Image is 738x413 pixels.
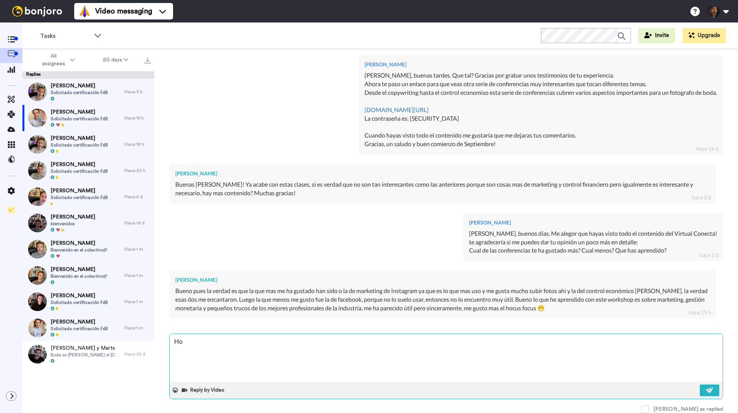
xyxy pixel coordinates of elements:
button: 60 days [89,53,142,67]
div: Hace 8 d [124,194,151,200]
img: 8cfd27fc-20aa-4c6e-b48b-d3b5c96c05fa-thumb.jpg [28,214,47,232]
a: [PERSON_NAME]Solicitado certificación FdBHace 3 h [22,79,154,105]
img: 4d40fe9f-106d-4c5e-a975-0c7c8ec4a466-thumb.jpg [28,187,47,206]
a: [PERSON_NAME]Bienvenido en el colectivo2!Hace 1 m [22,236,154,262]
div: hace 16 d [696,145,719,153]
div: Buenas [PERSON_NAME]! Ya acabe con estas clases, si es verdad que no son tan interesantes como la... [175,180,710,198]
span: [PERSON_NAME] y Marts [51,344,121,352]
img: bj-logo-header-white.svg [9,6,65,16]
button: All assignees [24,49,89,70]
a: [PERSON_NAME]Solicitado certificación FdBHace 15 h [22,105,154,131]
span: [PERSON_NAME] [51,266,107,273]
div: [PERSON_NAME] [365,61,717,68]
img: b7f9575d-de6d-4c38-a383-992da0d8a27d-thumb.jpg [28,161,47,180]
div: [PERSON_NAME] [469,219,717,226]
img: export.svg [145,58,151,64]
div: Hace 3 h [124,89,151,95]
a: [PERSON_NAME]Solicitado certificación FdBHace 1 m [22,289,154,315]
span: [PERSON_NAME] [51,161,108,168]
span: Boda en [PERSON_NAME] el [DATE] [51,352,121,358]
span: Video messaging [95,6,152,16]
div: Hace 14 d [124,220,151,226]
span: [PERSON_NAME] [51,213,95,221]
textarea: Ho [170,334,723,382]
a: [PERSON_NAME]Solicitado certificación FdBHace 1 m [22,315,154,341]
div: hace 2 d [692,194,711,201]
a: [PERSON_NAME]Solicitado certificación FdBHace 20 h [22,157,154,184]
span: Solicitado certificación FdB [51,142,108,148]
div: [PERSON_NAME] [175,170,710,177]
a: [PERSON_NAME]Solicitado certificación FdBHace 8 d [22,184,154,210]
span: All assignees [38,52,69,67]
div: Hace 1 m [124,272,151,278]
a: [PERSON_NAME]Solicitado certificación FdBHace 18 h [22,131,154,157]
img: 634a6568-9ea4-4647-9d25-9272ea441ac7-thumb.jpg [28,345,47,364]
span: bienvenidos [51,221,95,227]
span: Solicitado certificación FdB [51,168,108,174]
div: Hace 1 m [124,325,151,331]
img: feb29671-45fb-4ae6-bdb6-ed9c08f7e3e3-thumb.jpg [28,292,47,311]
a: [PERSON_NAME]bienvenidosHace 14 d [22,210,154,236]
span: Solicitado certificación FdB [51,90,108,96]
button: Upgrade [683,28,726,43]
img: a80bb8c3-d7fc-407b-9869-90e9a6f18fd2-thumb.jpg [28,82,47,101]
button: Reply by Video [181,385,227,396]
span: [PERSON_NAME] [51,82,108,90]
div: [PERSON_NAME] as replied [653,406,723,413]
img: 9fb4516d-fe29-45ae-80c4-76c673d8d575-thumb.jpg [28,109,47,127]
span: Bienvenido en el colectivo2! [51,247,107,253]
span: Solicitado certificación FdB [51,116,108,122]
div: hace 1 d [699,251,719,259]
div: Replies [22,71,154,79]
div: Hace 15 h [124,115,151,121]
img: bce5ef24-6920-4fc3-a3d6-808e6f93f7a1-thumb.jpg [28,240,47,259]
span: Bienvenido en el colectivo2! [51,273,107,279]
a: [PERSON_NAME] y MartsBoda en [PERSON_NAME] el [DATE]Hace 22 d [22,341,154,367]
span: Solicitado certificación FdB [51,326,108,332]
span: [PERSON_NAME] [51,108,108,116]
div: Hace 1 m [124,299,151,305]
span: [PERSON_NAME] [51,292,108,299]
span: Solicitado certificación FdB [51,195,108,201]
img: 40a4e510-ce81-47e7-81f3-88b1aa1984d2-thumb.jpg [28,266,47,285]
div: Hace 22 d [124,351,151,357]
span: [PERSON_NAME] [51,187,108,195]
div: Hace 1 m [124,246,151,252]
a: [DOMAIN_NAME][URL] [365,106,429,113]
a: [PERSON_NAME]Bienvenido en el colectivo2!Hace 1 m [22,262,154,289]
div: Hace 18 h [124,141,151,147]
button: Invite [638,28,675,43]
img: vm-color.svg [79,5,91,17]
div: hace 15 h [689,309,711,316]
span: Tasks [40,31,90,40]
div: [PERSON_NAME] [175,276,710,284]
span: [PERSON_NAME] [51,318,108,326]
div: Hace 20 h [124,168,151,174]
img: 1c40bb6d-0c6d-42b2-a7bb-6fc24a4b9d3c-thumb.jpg [28,135,47,154]
span: [PERSON_NAME] [51,135,108,142]
img: Checklist.svg [7,206,15,214]
span: Solicitado certificación FdB [51,299,108,305]
span: [PERSON_NAME] [51,239,107,247]
img: send-white.svg [706,387,714,393]
div: [PERSON_NAME], buenas tardes. Que tal? Gracias por grabar unos testimonios de tu experiencia. Aho... [365,71,717,148]
div: Bueno pues la verdad es que la que mas me ha gustado han sido o la de marketing de Instagram ya q... [175,287,710,313]
div: [PERSON_NAME], buenos días. Me alegor que hayas visto todo el contenido del Virtual Conecta! te a... [469,229,717,255]
button: Export all results that match these filters now. [142,54,153,66]
img: 5d8232d3-88fa-4170-b255-6b8d9665c586-thumb.jpg [28,319,47,337]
